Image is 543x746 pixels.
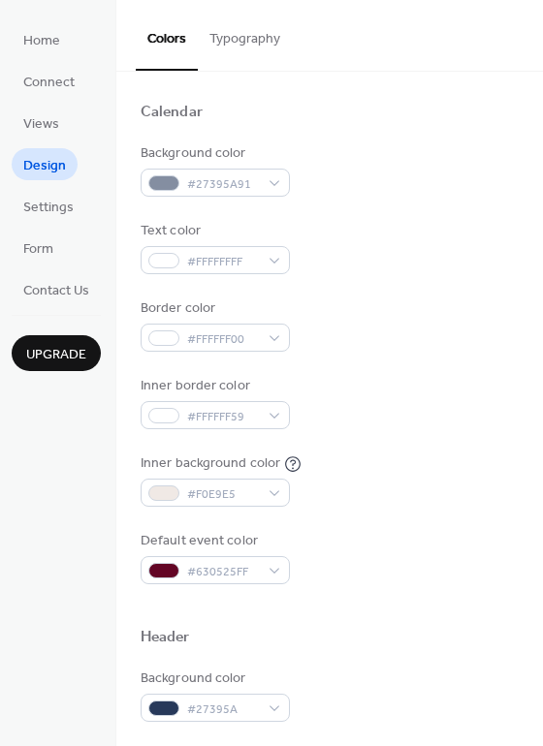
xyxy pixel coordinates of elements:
span: Upgrade [26,345,86,365]
div: Background color [141,143,286,164]
div: Border color [141,298,286,319]
a: Settings [12,190,85,222]
div: Inner background color [141,453,280,474]
span: #27395A [187,699,259,720]
button: Upgrade [12,335,101,371]
span: Design [23,156,66,176]
a: Connect [12,65,86,97]
div: Header [141,628,190,648]
span: #630525FF [187,562,259,582]
a: Contact Us [12,273,101,305]
span: Settings [23,198,74,218]
span: Form [23,239,53,260]
span: #F0E9E5 [187,484,259,505]
a: Design [12,148,78,180]
span: #27395A91 [187,174,259,195]
div: Calendar [141,103,203,123]
span: #FFFFFF00 [187,329,259,350]
a: Form [12,232,65,264]
span: Connect [23,73,75,93]
span: #FFFFFF59 [187,407,259,427]
div: Default event color [141,531,286,551]
div: Text color [141,221,286,241]
a: Home [12,23,72,55]
div: Background color [141,668,286,689]
a: Views [12,107,71,139]
span: #FFFFFFFF [187,252,259,272]
div: Inner border color [141,376,286,396]
span: Views [23,114,59,135]
span: Home [23,31,60,51]
span: Contact Us [23,281,89,301]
